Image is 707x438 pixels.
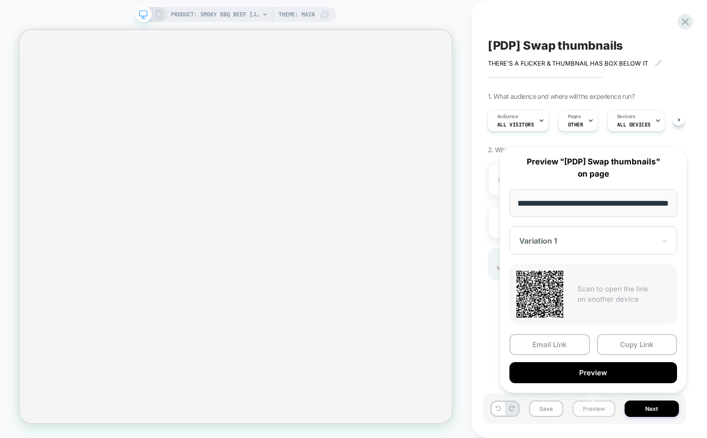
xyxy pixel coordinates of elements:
span: PRODUCT: Smoky BBQ Beef [jerky stick] [171,7,260,22]
p: Scan to open the link on another device [577,284,670,305]
button: Preview [573,401,615,417]
span: OTHER [568,121,583,128]
span: Pages [568,113,581,120]
button: Next [625,401,679,417]
button: Save [529,401,563,417]
span: [PDP] Swap thumbnails [488,38,623,52]
span: THERE'S A FLICKER & THUMBNAIL HAS BOX BELOW IT [488,59,648,67]
button: Preview [509,362,677,383]
span: Audience [497,113,518,120]
p: Preview "[PDP] Swap thumbnails" on page [509,156,677,180]
button: Email Link [509,334,590,355]
span: Devices [617,113,635,120]
button: Copy Link [597,334,678,355]
span: 1. What audience and where will the experience run? [488,92,634,100]
span: 2. Which changes the experience contains? [488,146,610,154]
span: ALL DEVICES [617,121,651,128]
span: Theme: MAIN [279,7,315,22]
span: All Visitors [497,121,534,128]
